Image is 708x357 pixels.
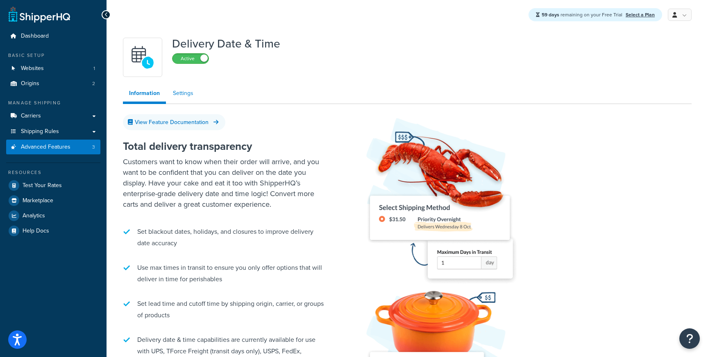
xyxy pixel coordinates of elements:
a: Test Your Rates [6,178,100,193]
span: Carriers [21,113,41,120]
a: Settings [167,85,200,102]
button: Open Resource Center [679,328,700,349]
a: Help Docs [6,224,100,238]
li: Set lead time and cutoff time by shipping origin, carrier, or groups of products [123,294,328,325]
span: 2 [92,80,95,87]
li: Use max times in transit to ensure you only offer options that will deliver in time for perishables [123,258,328,289]
span: Advanced Features [21,144,70,151]
a: Dashboard [6,29,100,44]
img: gfkeb5ejjkALwAAAABJRU5ErkJggg== [128,43,157,72]
a: Carriers [6,108,100,124]
span: Analytics [23,212,45,219]
strong: 59 days [542,11,559,18]
div: Resources [6,169,100,176]
a: Select a Plan [626,11,655,18]
span: Help Docs [23,228,49,235]
a: Analytics [6,208,100,223]
a: View Feature Documentation [123,114,225,130]
div: Basic Setup [6,52,100,59]
a: Information [123,85,166,104]
a: Advanced Features3 [6,140,100,155]
p: Customers want to know when their order will arrive, and you want to be confident that you can de... [123,156,328,210]
h1: Delivery Date & Time [172,38,280,50]
span: 1 [93,65,95,72]
li: Set blackout dates, holidays, and closures to improve delivery date accuracy [123,222,328,253]
li: Origins [6,76,100,91]
span: Marketplace [23,197,53,204]
a: Websites1 [6,61,100,76]
span: Test Your Rates [23,182,62,189]
span: Shipping Rules [21,128,59,135]
span: Websites [21,65,44,72]
li: Websites [6,61,100,76]
span: 3 [92,144,95,151]
h2: Total delivery transparency [123,140,328,152]
span: remaining on your Free Trial [542,11,624,18]
label: Active [172,54,209,63]
span: Origins [21,80,39,87]
a: Shipping Rules [6,124,100,139]
span: Dashboard [21,33,49,40]
li: Advanced Features [6,140,100,155]
a: Marketplace [6,193,100,208]
a: Origins2 [6,76,100,91]
div: Manage Shipping [6,99,100,106]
